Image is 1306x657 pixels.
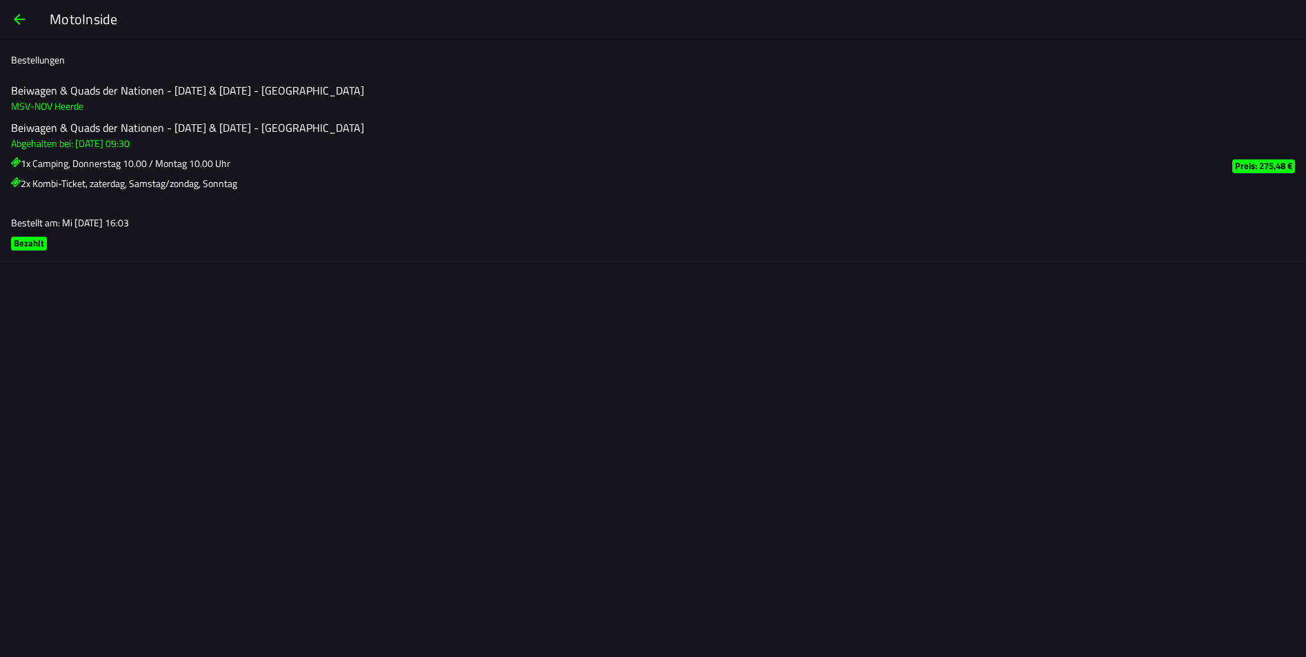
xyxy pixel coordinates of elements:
ion-label: Bestellungen [11,52,65,67]
h2: Beiwagen & Quads der Nationen - [DATE] & [DATE] - [GEOGRAPHIC_DATA] [11,121,1210,135]
ion-title: MotoInside [36,9,1306,30]
h3: Abgehalten bei: [DATE] 09:30 [11,136,1210,150]
h3: Bestellt am: Mi [DATE] 16:03 [11,215,1210,230]
ion-badge: Preis: 275,48 € [1232,159,1295,173]
h2: Beiwagen & Quads der Nationen - [DATE] & [DATE] - [GEOGRAPHIC_DATA] [11,84,1210,97]
ion-badge: Bezahlt [11,237,47,251]
h3: MSV-NOV Heerde [11,99,1210,113]
font: 2x Kombi-Ticket, zaterdag, Samstag/zondag, Sonntag [21,176,237,190]
font: 1x Camping, Donnerstag 10.00 / Montag 10.00 Uhr [21,156,230,170]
